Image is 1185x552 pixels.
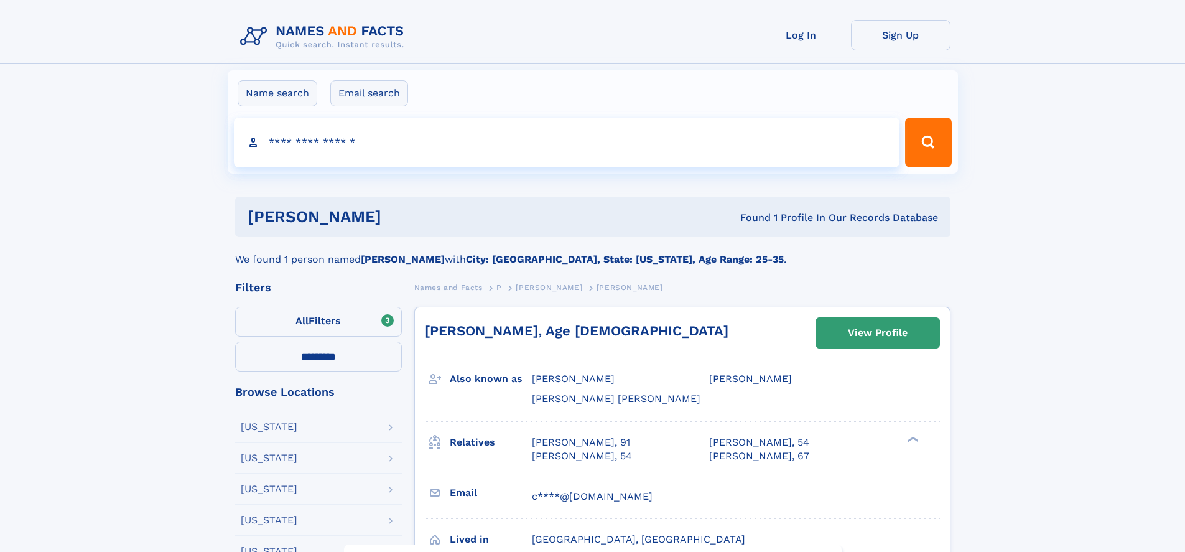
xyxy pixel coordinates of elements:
span: [PERSON_NAME] [532,373,615,385]
div: Filters [235,282,402,293]
b: [PERSON_NAME] [361,253,445,265]
a: Log In [751,20,851,50]
div: Browse Locations [235,386,402,398]
h3: Lived in [450,529,532,550]
div: [US_STATE] [241,515,297,525]
a: [PERSON_NAME], Age [DEMOGRAPHIC_DATA] [425,323,728,339]
div: Found 1 Profile In Our Records Database [560,211,938,225]
h3: Email [450,482,532,503]
span: P [496,283,502,292]
label: Name search [238,80,317,106]
a: P [496,279,502,295]
a: Sign Up [851,20,950,50]
input: search input [234,118,900,167]
a: [PERSON_NAME], 91 [532,436,630,449]
span: [PERSON_NAME] [709,373,792,385]
div: We found 1 person named with . [235,237,950,267]
div: [US_STATE] [241,422,297,432]
a: Names and Facts [414,279,483,295]
b: City: [GEOGRAPHIC_DATA], State: [US_STATE], Age Range: 25-35 [466,253,784,265]
label: Email search [330,80,408,106]
img: Logo Names and Facts [235,20,414,54]
span: All [295,315,309,327]
span: [PERSON_NAME] [PERSON_NAME] [532,393,700,405]
label: Filters [235,307,402,337]
span: [PERSON_NAME] [597,283,663,292]
h3: Also known as [450,368,532,390]
a: [PERSON_NAME], 54 [709,436,809,449]
span: [PERSON_NAME] [516,283,582,292]
div: [US_STATE] [241,453,297,463]
a: [PERSON_NAME], 67 [709,449,809,463]
div: View Profile [848,319,908,347]
div: [US_STATE] [241,484,297,494]
div: ❯ [904,435,919,443]
a: View Profile [816,318,939,348]
span: [GEOGRAPHIC_DATA], [GEOGRAPHIC_DATA] [532,533,745,545]
a: [PERSON_NAME] [516,279,582,295]
a: [PERSON_NAME], 54 [532,449,632,463]
button: Search Button [905,118,951,167]
h3: Relatives [450,432,532,453]
h1: [PERSON_NAME] [248,209,561,225]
